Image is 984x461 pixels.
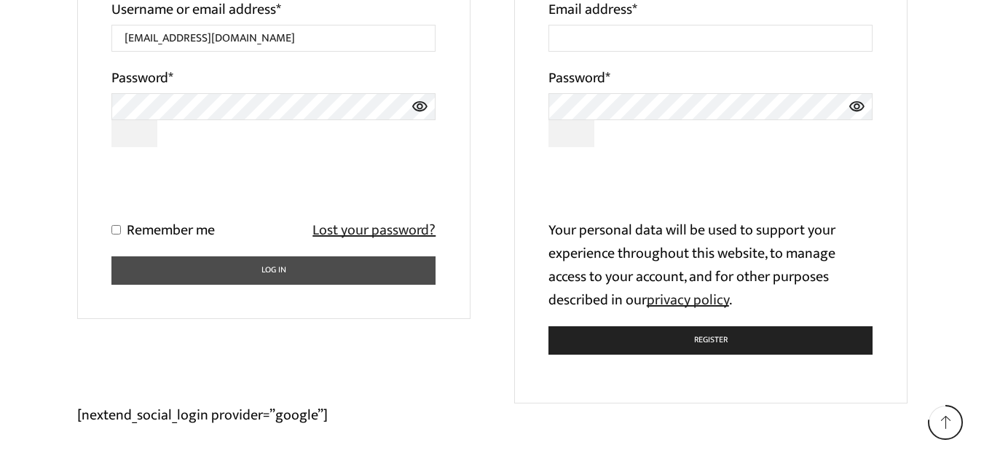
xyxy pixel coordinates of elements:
[548,120,595,147] button: Show password
[548,66,610,90] label: Password
[111,66,173,90] label: Password
[548,218,873,312] p: Your personal data will be used to support your experience throughout this website, to manage acc...
[127,218,215,243] span: Remember me
[111,225,121,235] input: Remember me
[647,288,729,312] a: privacy policy
[77,403,908,427] p: [nextend_social_login provider=”google”]
[111,256,436,285] button: Log in
[111,120,158,147] button: Show password
[312,218,436,242] a: Lost your password?
[548,162,770,218] iframe: reCAPTCHA
[548,326,873,355] button: Register
[111,162,333,218] iframe: reCAPTCHA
